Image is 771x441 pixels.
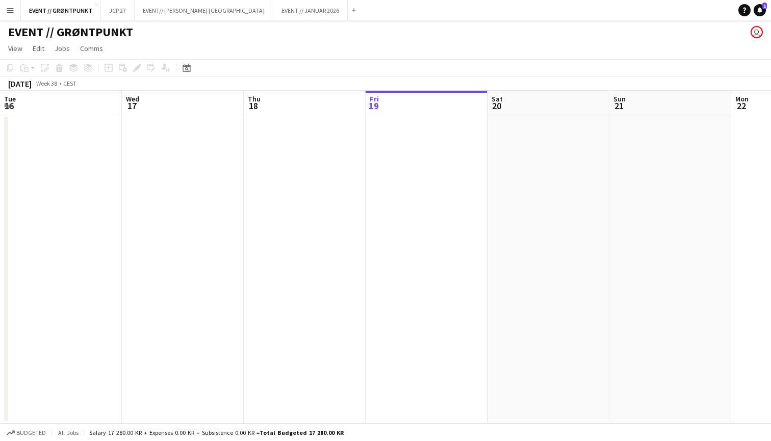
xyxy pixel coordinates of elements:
[248,94,261,103] span: Thu
[21,1,101,20] button: EVENT // GRØNTPUNKT
[101,1,135,20] button: JCP 27
[613,94,626,103] span: Sun
[135,1,273,20] button: EVENT// [PERSON_NAME] [GEOGRAPHIC_DATA]
[612,100,626,112] span: 21
[246,100,261,112] span: 18
[751,26,763,38] app-user-avatar: Daniel Andersen
[4,42,27,55] a: View
[754,4,766,16] a: 1
[3,100,16,112] span: 16
[370,94,379,103] span: Fri
[56,429,81,436] span: All jobs
[50,42,74,55] a: Jobs
[63,80,76,87] div: CEST
[8,79,32,89] div: [DATE]
[29,42,48,55] a: Edit
[368,100,379,112] span: 19
[16,429,46,436] span: Budgeted
[8,44,22,53] span: View
[490,100,503,112] span: 20
[80,44,103,53] span: Comms
[55,44,70,53] span: Jobs
[5,427,47,438] button: Budgeted
[762,3,767,9] span: 1
[8,24,133,40] h1: EVENT // GRØNTPUNKT
[34,80,59,87] span: Week 38
[492,94,503,103] span: Sat
[89,429,344,436] div: Salary 17 280.00 KR + Expenses 0.00 KR + Subsistence 0.00 KR =
[76,42,107,55] a: Comms
[126,94,139,103] span: Wed
[260,429,344,436] span: Total Budgeted 17 280.00 KR
[734,100,749,112] span: 22
[273,1,348,20] button: EVENT // JANUAR 2026
[4,94,16,103] span: Tue
[124,100,139,112] span: 17
[33,44,44,53] span: Edit
[735,94,749,103] span: Mon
